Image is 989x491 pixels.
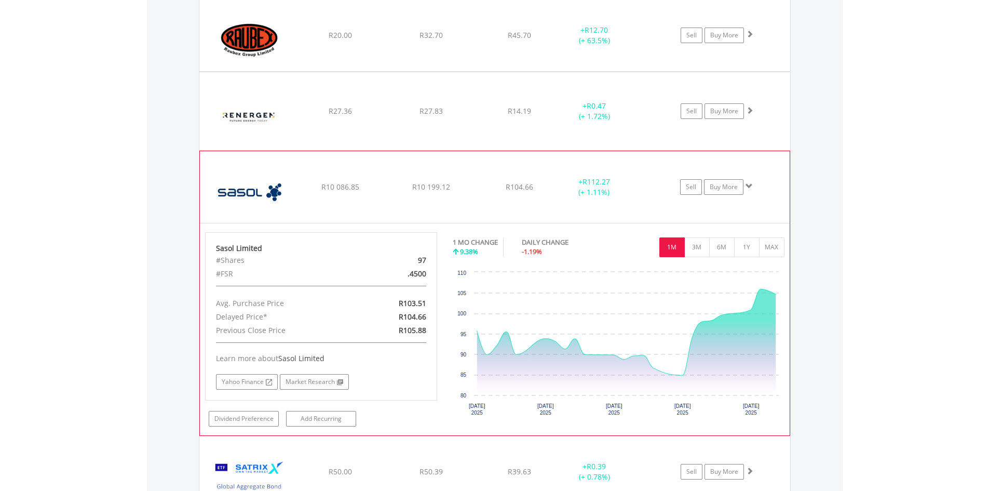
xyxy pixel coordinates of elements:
a: Yahoo Finance [216,374,278,390]
text: 105 [457,290,466,296]
text: [DATE] 2025 [743,403,760,416]
text: 80 [460,393,467,399]
a: Dividend Preference [209,411,279,427]
button: 3M [684,237,710,257]
a: Buy More [705,103,744,119]
text: 95 [460,331,467,337]
img: EQU.ZA.RBX.png [205,12,294,68]
div: .4500 [359,267,434,281]
div: + (+ 63.5%) [556,25,634,46]
div: #FSR [208,267,359,281]
button: 6M [709,237,735,257]
span: R27.36 [329,106,352,116]
div: + (+ 1.72%) [556,101,634,122]
a: Sell [681,464,702,480]
span: R0.47 [587,101,606,111]
div: Chart. Highcharts interactive chart. [453,267,784,423]
div: 1 MO CHANGE [453,237,498,247]
span: 9.38% [460,247,478,256]
div: Sasol Limited [216,243,427,254]
button: MAX [759,237,784,257]
span: R39.63 [508,467,531,476]
span: R10 199.12 [412,182,450,192]
span: R10 086.85 [321,182,359,192]
span: R50.39 [419,467,443,476]
div: Avg. Purchase Price [208,297,359,310]
span: R104.66 [506,182,533,192]
a: Buy More [705,28,744,43]
div: #Shares [208,254,359,267]
span: Sasol Limited [278,353,324,363]
button: 1Y [734,237,760,257]
text: 100 [457,311,466,316]
span: R104.66 [399,312,426,322]
span: -1.19% [522,247,542,256]
text: 90 [460,352,467,357]
text: [DATE] 2025 [606,403,622,416]
div: + (+ 1.11%) [555,177,633,197]
img: EQU.ZA.SOL.png [205,164,294,220]
span: R0.39 [587,461,606,471]
svg: Interactive chart [453,267,784,423]
text: [DATE] 2025 [674,403,691,416]
div: 97 [359,254,434,267]
button: 1M [659,237,685,257]
a: Sell [680,179,702,195]
span: R14.19 [508,106,531,116]
span: R45.70 [508,30,531,40]
div: Learn more about [216,353,427,364]
span: R103.51 [399,298,426,308]
text: 85 [460,372,467,378]
div: Previous Close Price [208,324,359,337]
img: EQU.ZA.REN.png [205,85,294,148]
span: R50.00 [329,467,352,476]
a: Add Recurring [286,411,356,427]
div: DAILY CHANGE [522,237,605,247]
div: Delayed Price* [208,310,359,324]
span: R12.70 [585,25,608,35]
div: + (+ 0.78%) [556,461,634,482]
text: [DATE] 2025 [469,403,485,416]
a: Sell [681,103,702,119]
a: Sell [681,28,702,43]
span: R112.27 [582,177,610,187]
a: Market Research [280,374,349,390]
a: Buy More [704,179,743,195]
span: R32.70 [419,30,443,40]
text: 110 [457,270,466,276]
span: R20.00 [329,30,352,40]
span: R105.88 [399,325,426,335]
text: [DATE] 2025 [537,403,554,416]
a: Buy More [705,464,744,480]
span: R27.83 [419,106,443,116]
